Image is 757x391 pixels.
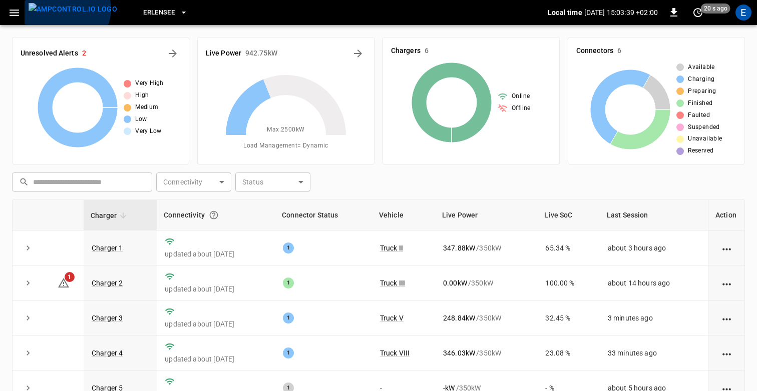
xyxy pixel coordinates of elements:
[21,240,36,255] button: expand row
[537,200,599,230] th: Live SoC
[92,349,123,357] a: Charger 4
[600,200,708,230] th: Last Session
[275,200,372,230] th: Connector Status
[135,126,161,136] span: Very Low
[29,3,117,15] img: ampcontrol.io logo
[243,141,328,151] span: Load Management = Dynamic
[165,354,267,364] p: updated about [DATE]
[617,45,621,56] h6: 6
[512,103,531,113] span: Offline
[92,244,123,252] a: Charger 1
[720,348,733,358] div: action cell options
[443,243,475,253] p: 347.88 kW
[443,348,529,358] div: / 350 kW
[92,314,123,322] a: Charger 3
[350,45,366,61] button: Energy Overview
[701,3,730,13] span: 20 s ago
[283,347,294,358] div: 1
[206,48,241,59] h6: Live Power
[267,125,304,135] span: Max. 2500 kW
[576,45,613,56] h6: Connectors
[380,279,405,287] a: Truck III
[443,313,529,323] div: / 350 kW
[58,278,70,286] a: 1
[21,345,36,360] button: expand row
[537,300,599,335] td: 32.45 %
[139,3,192,22] button: Erlensee
[245,48,277,59] h6: 942.75 kW
[688,110,710,120] span: Faulted
[21,48,78,59] h6: Unresolved Alerts
[688,62,715,72] span: Available
[537,265,599,300] td: 100.00 %
[443,278,467,288] p: 0.00 kW
[688,134,722,144] span: Unavailable
[380,244,403,252] a: Truck II
[380,314,404,322] a: Truck V
[165,284,267,294] p: updated about [DATE]
[283,242,294,253] div: 1
[688,98,712,108] span: Finished
[164,206,268,224] div: Connectivity
[21,310,36,325] button: expand row
[135,78,164,88] span: Very High
[165,319,267,329] p: updated about [DATE]
[600,230,708,265] td: about 3 hours ago
[283,277,294,288] div: 1
[600,300,708,335] td: 3 minutes ago
[690,4,706,20] button: set refresh interval
[165,249,267,259] p: updated about [DATE]
[600,265,708,300] td: about 14 hours ago
[443,243,529,253] div: / 350 kW
[135,90,149,100] span: High
[91,209,130,221] span: Charger
[82,48,86,59] h6: 2
[443,348,475,358] p: 346.03 kW
[443,278,529,288] div: / 350 kW
[92,279,123,287] a: Charger 2
[283,312,294,323] div: 1
[708,200,744,230] th: Action
[512,91,530,101] span: Online
[135,102,158,112] span: Medium
[443,313,475,323] p: 248.84 kW
[720,243,733,253] div: action cell options
[537,230,599,265] td: 65.34 %
[205,206,223,224] button: Connection between the charger and our software.
[135,114,147,124] span: Low
[21,275,36,290] button: expand row
[584,7,658,17] p: [DATE] 15:03:39 +02:00
[391,45,421,56] h6: Chargers
[688,122,720,132] span: Suspended
[425,45,429,56] h6: 6
[372,200,435,230] th: Vehicle
[720,313,733,323] div: action cell options
[720,278,733,288] div: action cell options
[537,335,599,370] td: 23.08 %
[143,7,175,18] span: Erlensee
[688,86,716,96] span: Preparing
[688,146,713,156] span: Reserved
[688,74,714,84] span: Charging
[548,7,582,17] p: Local time
[380,349,410,357] a: Truck VIII
[65,272,75,282] span: 1
[600,335,708,370] td: 33 minutes ago
[165,45,181,61] button: All Alerts
[735,4,751,20] div: profile-icon
[435,200,537,230] th: Live Power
